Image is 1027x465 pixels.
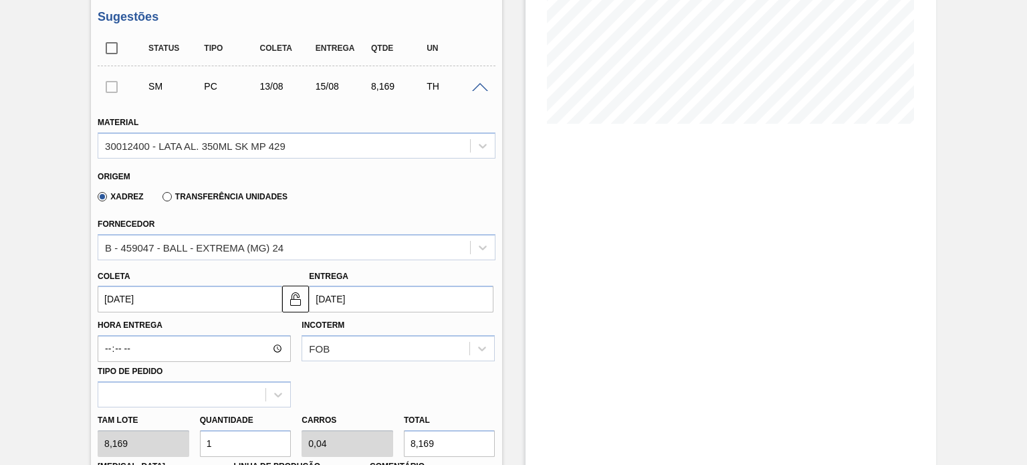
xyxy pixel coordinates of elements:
label: Fornecedor [98,219,154,229]
label: Quantidade [200,415,253,425]
label: Hora Entrega [98,316,291,335]
label: Transferência Unidades [162,192,288,201]
div: Coleta [257,43,318,53]
div: Qtde [368,43,429,53]
div: 15/08/2025 [312,81,373,92]
div: UN [423,43,484,53]
div: Status [145,43,206,53]
img: unlocked [288,291,304,307]
input: dd/mm/yyyy [309,286,493,312]
h3: Sugestões [98,10,495,24]
div: 30012400 - LATA AL. 350ML SK MP 429 [105,140,286,151]
div: Entrega [312,43,373,53]
label: Coleta [98,272,130,281]
label: Tam lote [98,411,189,430]
label: Carros [302,415,336,425]
div: Sugestão Manual [145,81,206,92]
label: Total [404,415,430,425]
label: Material [98,118,138,127]
div: 13/08/2025 [257,81,318,92]
label: Origem [98,172,130,181]
label: Entrega [309,272,348,281]
label: Incoterm [302,320,344,330]
label: Xadrez [98,192,144,201]
div: TH [423,81,484,92]
label: Tipo de pedido [98,367,162,376]
input: dd/mm/yyyy [98,286,282,312]
div: Pedido de Compra [201,81,261,92]
div: FOB [309,343,330,355]
div: Tipo [201,43,261,53]
div: 8,169 [368,81,429,92]
button: unlocked [282,286,309,312]
div: B - 459047 - BALL - EXTREMA (MG) 24 [105,242,283,253]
